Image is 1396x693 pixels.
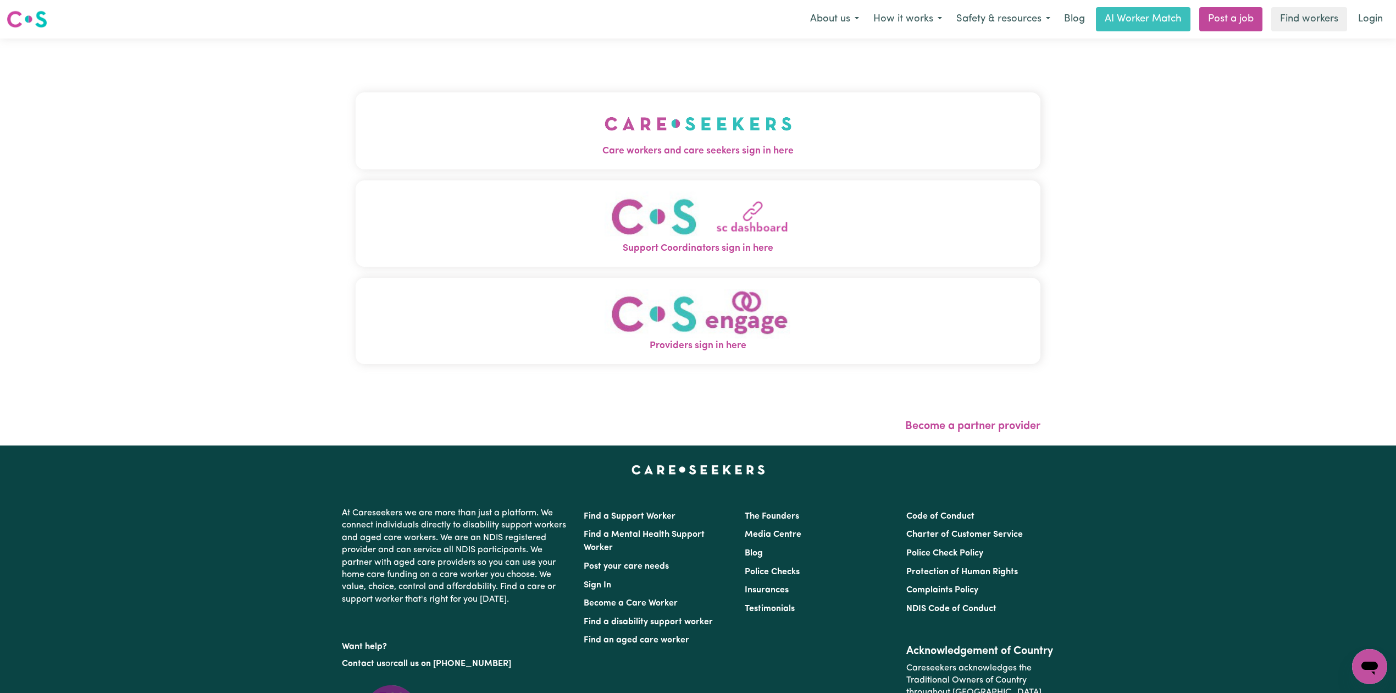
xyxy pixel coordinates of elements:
a: Post your care needs [584,562,669,571]
a: Login [1351,7,1389,31]
a: Protection of Human Rights [906,568,1018,576]
button: Care workers and care seekers sign in here [356,92,1040,169]
a: Police Checks [745,568,800,576]
a: Complaints Policy [906,586,978,595]
button: How it works [866,8,949,31]
a: Blog [745,549,763,558]
span: Care workers and care seekers sign in here [356,144,1040,158]
span: Support Coordinators sign in here [356,241,1040,256]
a: AI Worker Match [1096,7,1190,31]
button: Support Coordinators sign in here [356,180,1040,267]
span: Providers sign in here [356,339,1040,353]
p: or [342,653,570,674]
button: Safety & resources [949,8,1057,31]
a: Testimonials [745,604,795,613]
p: Want help? [342,636,570,653]
a: Insurances [745,586,789,595]
a: Find a Mental Health Support Worker [584,530,705,552]
button: Providers sign in here [356,278,1040,364]
iframe: Button to launch messaging window [1352,649,1387,684]
img: Careseekers logo [7,9,47,29]
a: Careseekers logo [7,7,47,32]
p: At Careseekers we are more than just a platform. We connect individuals directly to disability su... [342,503,570,610]
a: Media Centre [745,530,801,539]
a: Careseekers home page [631,465,765,474]
a: Become a Care Worker [584,599,678,608]
a: Blog [1057,7,1092,31]
a: Find workers [1271,7,1347,31]
a: Post a job [1199,7,1262,31]
h2: Acknowledgement of Country [906,645,1054,658]
a: call us on [PHONE_NUMBER] [394,659,511,668]
a: Code of Conduct [906,512,974,521]
a: Find a Support Worker [584,512,675,521]
a: NDIS Code of Conduct [906,604,996,613]
a: Sign In [584,581,611,590]
a: Find a disability support worker [584,618,713,626]
a: Become a partner provider [905,421,1040,432]
a: Charter of Customer Service [906,530,1023,539]
a: Police Check Policy [906,549,983,558]
a: Contact us [342,659,385,668]
a: The Founders [745,512,799,521]
a: Find an aged care worker [584,636,689,645]
button: About us [803,8,866,31]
